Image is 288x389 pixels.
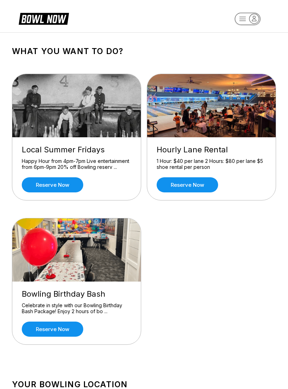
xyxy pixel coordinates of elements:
a: Reserve now [22,322,83,337]
a: Reserve now [157,177,218,192]
div: Celebrate in style with our Bowling Birthday Bash Package! Enjoy 2 hours of bo ... [22,302,131,315]
img: Hourly Lane Rental [147,74,276,137]
a: Reserve now [22,177,83,192]
img: Local Summer Fridays [12,74,142,137]
div: Local Summer Fridays [22,145,131,154]
div: Happy Hour from 4pm-7pm Live entertainment from 6pm-9pm 20% off Bowling reserv ... [22,158,131,170]
div: 1 Hour: $40 per lane 2 Hours: $80 per lane $5 shoe rental per person [157,158,266,170]
div: Bowling Birthday Bash [22,289,131,299]
h1: What you want to do? [12,46,276,56]
img: Bowling Birthday Bash [12,218,142,282]
div: Hourly Lane Rental [157,145,266,154]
